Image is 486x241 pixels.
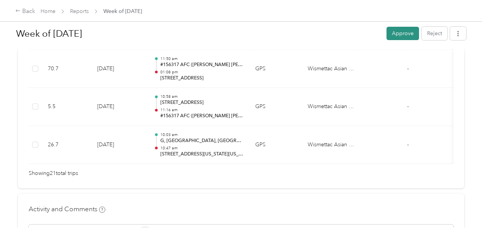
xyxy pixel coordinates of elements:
[160,146,243,151] p: 10:47 am
[302,126,362,164] td: Wismettac Asian Foods
[29,204,105,214] h4: Activity and Comments
[302,88,362,126] td: Wismettac Asian Foods
[42,88,91,126] td: 5.5
[42,126,91,164] td: 26.7
[249,50,302,88] td: GPS
[249,126,302,164] td: GPS
[91,88,148,126] td: [DATE]
[443,198,486,241] iframe: Everlance-gr Chat Button Frame
[160,151,243,158] p: [STREET_ADDRESS][US_STATE][US_STATE]
[422,27,447,40] button: Reject
[160,99,243,106] p: [STREET_ADDRESS]
[160,70,243,75] p: 01:08 pm
[16,24,381,43] h1: Week of September 22 2025
[160,56,243,61] p: 11:50 am
[407,141,409,148] span: -
[41,8,55,15] a: Home
[249,88,302,126] td: GPS
[302,50,362,88] td: Wismettac Asian Foods
[160,107,243,113] p: 11:16 am
[70,8,89,15] a: Reports
[387,27,419,40] button: Approve
[407,103,409,110] span: -
[160,94,243,99] p: 10:58 am
[160,113,243,120] p: #156317 AFC ([PERSON_NAME] [PERSON_NAME] 482)
[103,7,142,15] span: Week of [DATE]
[160,61,243,68] p: #156317 AFC ([PERSON_NAME] [PERSON_NAME] 482)
[160,75,243,82] p: [STREET_ADDRESS]
[91,126,148,164] td: [DATE]
[15,7,35,16] div: Back
[160,132,243,137] p: 10:03 am
[42,50,91,88] td: 70.7
[29,169,78,178] span: Showing 21 total trips
[91,50,148,88] td: [DATE]
[160,137,243,144] p: G, [GEOGRAPHIC_DATA], [GEOGRAPHIC_DATA], [GEOGRAPHIC_DATA], [GEOGRAPHIC_DATA], [GEOGRAPHIC_DATA],...
[407,65,409,72] span: -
